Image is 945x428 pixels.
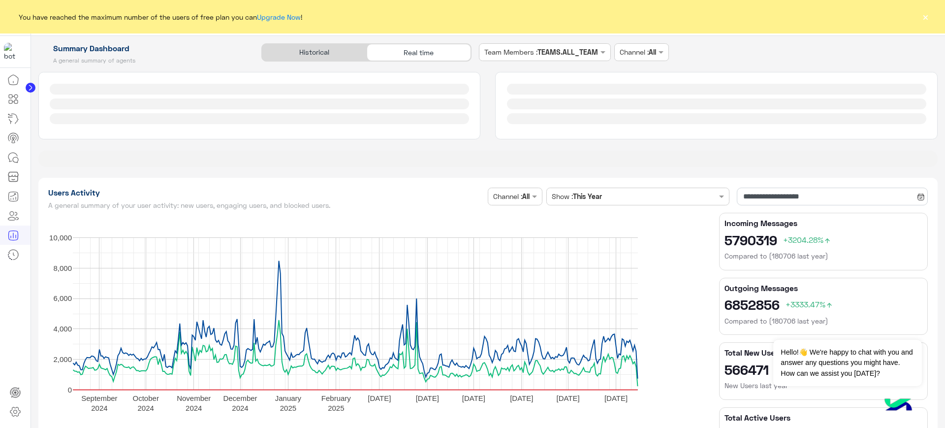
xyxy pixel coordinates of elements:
text: [DATE] [604,394,627,402]
span: +3204.28% [783,235,831,244]
text: 8,000 [53,264,72,272]
text: January [275,394,301,402]
text: 10,000 [49,233,72,242]
span: +3333.47% [786,299,833,309]
text: 2024 [232,404,248,412]
text: 2025 [328,404,344,412]
span: You have reached the maximum number of the users of free plan you can ! [19,12,302,22]
h5: Outgoing Messages [724,283,922,293]
text: February [321,394,351,402]
text: September [81,394,117,402]
button: × [920,12,930,22]
text: 6,000 [53,294,72,302]
img: hulul-logo.png [881,389,915,423]
text: October [132,394,158,402]
h2: 6852856 [724,296,922,312]
h6: New Users last year [724,381,922,391]
text: November [177,394,211,402]
text: 0 [67,386,71,394]
h5: Total Active Users [724,413,922,423]
h5: A general summary of your user activity: new users, engaging users, and blocked users. [48,201,484,209]
text: 2,000 [53,355,72,363]
text: 2024 [137,404,154,412]
h5: Total New Users [724,348,922,358]
img: 1403182699927242 [4,43,22,61]
text: 4,000 [53,325,72,333]
text: [DATE] [510,394,533,402]
text: [DATE] [556,394,579,402]
text: [DATE] [368,394,391,402]
text: December [223,394,257,402]
h6: Compared to (180706 last year) [724,251,922,261]
a: Upgrade Now [257,13,301,21]
text: 2024 [186,404,202,412]
span: Hello!👋 We're happy to chat with you and answer any questions you might have. How can we assist y... [773,340,921,386]
text: [DATE] [462,394,485,402]
text: [DATE] [415,394,439,402]
h1: Users Activity [48,188,484,198]
h2: 566471 [724,362,922,377]
h2: 5790319 [724,232,922,248]
h6: Compared to (180706 last year) [724,316,922,326]
text: 2024 [91,404,107,412]
text: 2025 [280,404,296,412]
h5: Incoming Messages [724,218,922,228]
